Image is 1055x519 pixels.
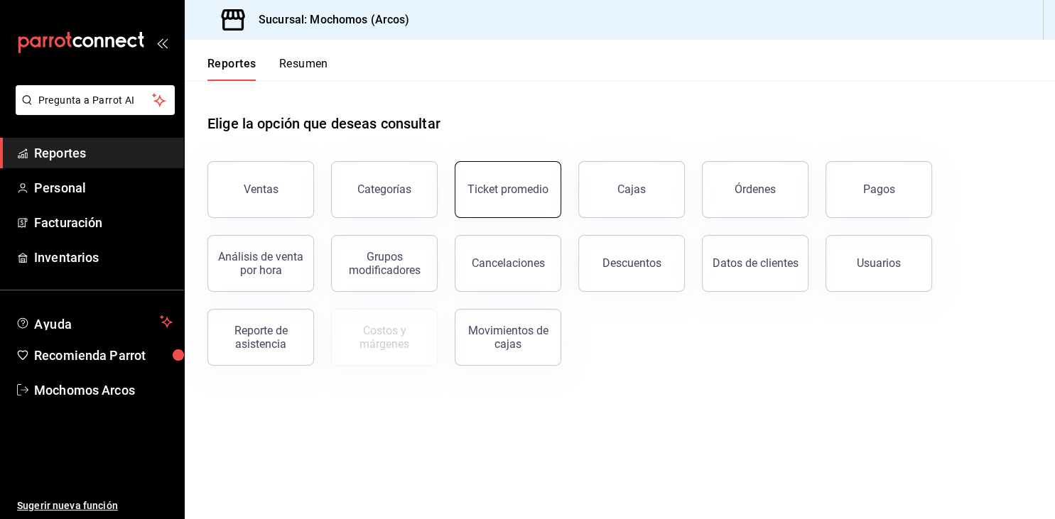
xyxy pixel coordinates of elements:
button: Cajas [578,161,685,218]
div: Análisis de venta por hora [217,250,305,277]
div: Grupos modificadores [340,250,428,277]
button: open_drawer_menu [156,37,168,48]
div: Categorías [357,182,411,196]
button: Categorías [331,161,438,218]
button: Usuarios [826,235,932,292]
span: Ayuda [34,313,154,330]
div: Pagos [863,182,895,196]
span: Recomienda Parrot [34,346,173,365]
button: Cancelaciones [455,235,561,292]
div: Ventas [244,182,278,196]
span: Facturación [34,213,173,232]
button: Análisis de venta por hora [207,235,314,292]
span: Pregunta a Parrot AI [38,93,153,108]
div: Órdenes [735,182,776,196]
a: Pregunta a Parrot AI [10,103,175,118]
button: Ventas [207,161,314,218]
div: Datos de clientes [713,256,799,270]
div: Usuarios [857,256,901,270]
button: Datos de clientes [702,235,808,292]
div: Costos y márgenes [340,324,428,351]
div: Cajas [617,182,646,196]
button: Descuentos [578,235,685,292]
div: Descuentos [602,256,661,270]
span: Mochomos Arcos [34,381,173,400]
button: Reporte de asistencia [207,309,314,366]
button: Órdenes [702,161,808,218]
h3: Sucursal: Mochomos (Arcos) [247,11,409,28]
button: Contrata inventarios para ver este reporte [331,309,438,366]
button: Reportes [207,57,256,81]
div: Reporte de asistencia [217,324,305,351]
button: Resumen [279,57,328,81]
span: Inventarios [34,248,173,267]
button: Pagos [826,161,932,218]
button: Pregunta a Parrot AI [16,85,175,115]
div: Ticket promedio [467,182,548,196]
span: Personal [34,178,173,197]
div: Cancelaciones [472,256,545,270]
span: Sugerir nueva función [17,498,173,513]
div: Movimientos de cajas [464,324,552,351]
span: Reportes [34,143,173,163]
button: Ticket promedio [455,161,561,218]
div: navigation tabs [207,57,328,81]
button: Movimientos de cajas [455,309,561,366]
button: Grupos modificadores [331,235,438,292]
h1: Elige la opción que deseas consultar [207,113,440,134]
